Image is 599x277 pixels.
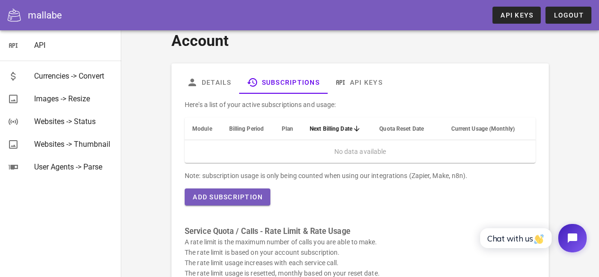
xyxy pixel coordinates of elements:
th: Next Billing Date: Sorted descending. Activate to remove sorting. [302,117,372,140]
td: No data available [185,140,536,163]
th: Module [185,117,222,140]
div: Websites -> Thumbnail [34,140,114,149]
button: Add Subscription [185,188,270,206]
th: Quota Reset Date: Not sorted. Activate to sort ascending. [372,117,443,140]
p: Here's a list of your active subscriptions and usage: [185,99,536,110]
span: Billing Period [229,125,264,132]
span: Add Subscription [192,193,263,201]
span: Next Billing Date [310,125,352,132]
div: Currencies -> Convert [34,71,114,80]
th: Plan [274,117,302,140]
span: Quota Reset Date [379,125,424,132]
div: API [34,41,114,50]
span: Logout [553,11,584,19]
span: Module [192,125,212,132]
div: mallabe [28,8,62,22]
th: Current Usage (Monthly): Not sorted. Activate to sort ascending. [444,117,536,140]
iframe: Tidio Chat [470,216,595,260]
th: Billing Period [222,117,274,140]
a: Subscriptions [239,71,327,94]
div: Images -> Resize [34,94,114,103]
div: Websites -> Status [34,117,114,126]
span: API Keys [500,11,533,19]
a: API Keys [492,7,541,24]
a: API Keys [327,71,390,94]
div: Note: subscription usage is only being counted when using our integrations (Zapier, Make, n8n). [185,170,536,181]
div: User Agents -> Parse [34,162,114,171]
button: Logout [545,7,591,24]
h1: Account [171,29,549,52]
span: Current Usage (Monthly) [451,125,515,132]
span: Plan [282,125,293,132]
h3: Service Quota / Calls - Rate Limit & Rate Usage [185,226,536,237]
a: Details [179,71,239,94]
